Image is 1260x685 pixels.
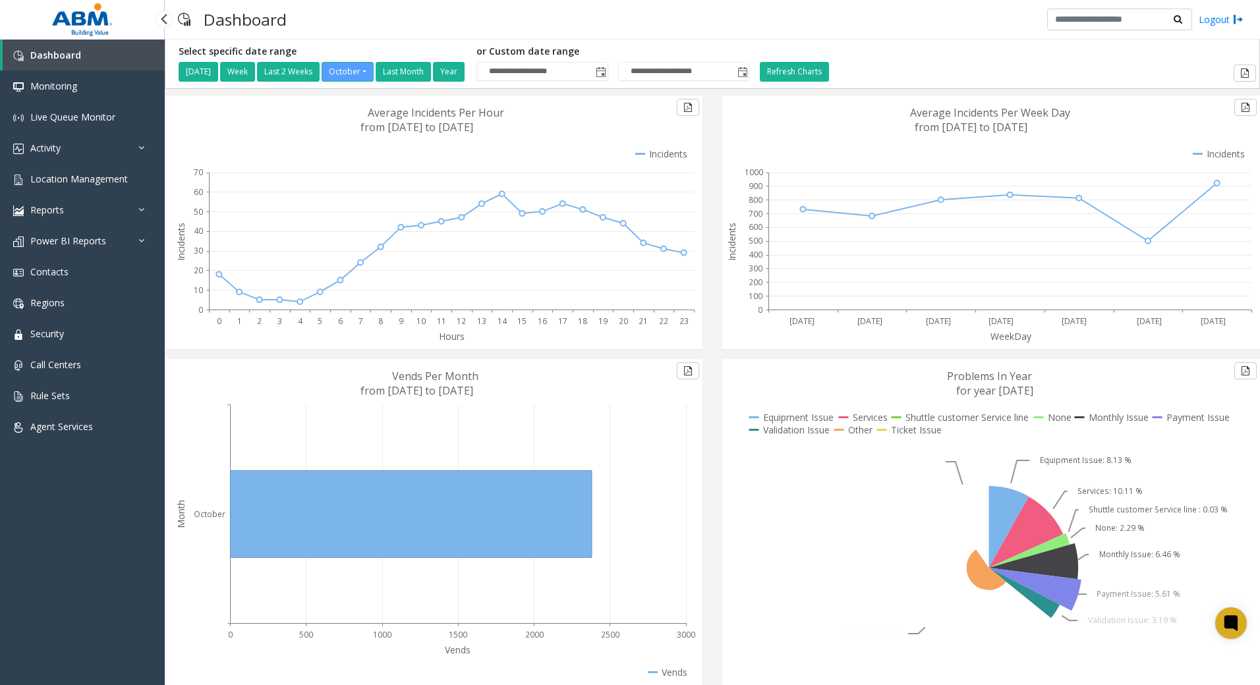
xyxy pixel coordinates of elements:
text: 600 [749,221,762,233]
span: Toggle popup [593,63,608,81]
img: 'icon' [13,329,24,340]
h5: Select specific date range [179,46,467,57]
span: Regions [30,296,65,309]
text: [DATE] [1137,315,1162,327]
a: Dashboard [3,40,165,70]
span: Security [30,327,64,340]
text: 1 [237,315,242,327]
text: 6 [338,315,343,327]
button: Export to pdf [1234,65,1256,82]
text: None: 2.29 % [1095,522,1145,534]
button: October [322,62,374,82]
text: 0 [198,304,203,315]
text: 17 [558,315,567,327]
button: Export to pdf [1234,99,1257,116]
text: 0 [758,304,762,315]
span: Rule Sets [30,389,70,402]
span: Toggle popup [735,63,749,81]
text: 12 [457,315,466,327]
button: Refresh Charts [760,62,829,82]
text: 4 [298,315,303,327]
text: 500 [299,629,313,640]
span: Live Queue Monitor [30,111,115,123]
text: 14 [498,315,507,327]
img: 'icon' [13,236,24,247]
text: 300 [749,263,762,274]
text: 1500 [449,629,467,640]
text: Incidents [726,223,738,261]
text: 1000 [745,167,763,178]
text: 700 [749,208,762,219]
h3: Dashboard [197,3,293,36]
text: Vends Per Month [392,369,478,383]
button: Last 2 Weeks [257,62,320,82]
text: 500 [749,235,762,246]
text: 0 [217,315,221,327]
button: Export to pdf [1234,362,1257,379]
text: Average Incidents Per Week Day [910,105,1070,120]
text: [DATE] [857,315,882,327]
button: Year [433,62,465,82]
text: 30 [194,245,203,256]
text: 400 [749,249,762,260]
text: 100 [749,290,762,302]
text: 21 [639,315,648,327]
text: WeekDay [990,330,1032,342]
img: 'icon' [13,360,24,371]
span: Reports [30,204,64,216]
text: 9 [399,315,403,327]
text: 16 [538,315,547,327]
text: Monthly Issue: 6.46 % [1099,549,1180,560]
text: Equipment Issue: 8.13 % [1040,454,1131,466]
text: 18 [578,315,587,327]
button: Export to pdf [677,362,699,379]
text: [DATE] [789,315,815,327]
img: 'icon' [13,51,24,61]
text: Average Incidents Per Hour [368,105,504,120]
text: Month [175,500,187,528]
text: [DATE] [1201,315,1226,327]
text: 800 [749,194,762,205]
text: 10 [194,285,203,296]
text: 60 [194,186,203,198]
img: 'icon' [13,144,24,154]
button: Export to pdf [677,99,699,116]
img: logout [1233,13,1244,26]
button: Last Month [376,62,431,82]
text: 20 [194,265,203,276]
text: for year [DATE] [956,383,1033,398]
a: Logout [1199,13,1244,26]
text: [DATE] [926,315,951,327]
text: 8 [378,315,383,327]
img: 'icon' [13,391,24,402]
text: October [194,508,225,520]
text: [DATE] [1062,315,1087,327]
span: Contacts [30,265,69,278]
text: from [DATE] to [DATE] [360,120,473,134]
span: Monitoring [30,80,77,92]
text: 0 [228,629,233,640]
text: 3000 [677,629,695,640]
h5: or Custom date range [476,46,750,57]
text: Vends [445,644,471,656]
span: Activity [30,142,61,154]
text: [DATE] [988,315,1014,327]
button: [DATE] [179,62,218,82]
text: 70 [194,167,203,178]
text: 23 [679,315,689,327]
text: Other: 54.47 % [844,628,899,639]
img: pageIcon [178,3,190,36]
text: 3 [277,315,282,327]
span: Dashboard [30,49,81,61]
text: 13 [477,315,486,327]
img: 'icon' [13,267,24,278]
text: 22 [659,315,668,327]
text: 2500 [601,629,619,640]
img: 'icon' [13,298,24,309]
text: Validation Issue: 3.19 % [1088,615,1177,626]
text: Services: 10.11 % [1077,485,1143,497]
img: 'icon' [13,82,24,92]
img: 'icon' [13,113,24,123]
text: 10 [416,315,426,327]
span: Call Centers [30,358,81,371]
